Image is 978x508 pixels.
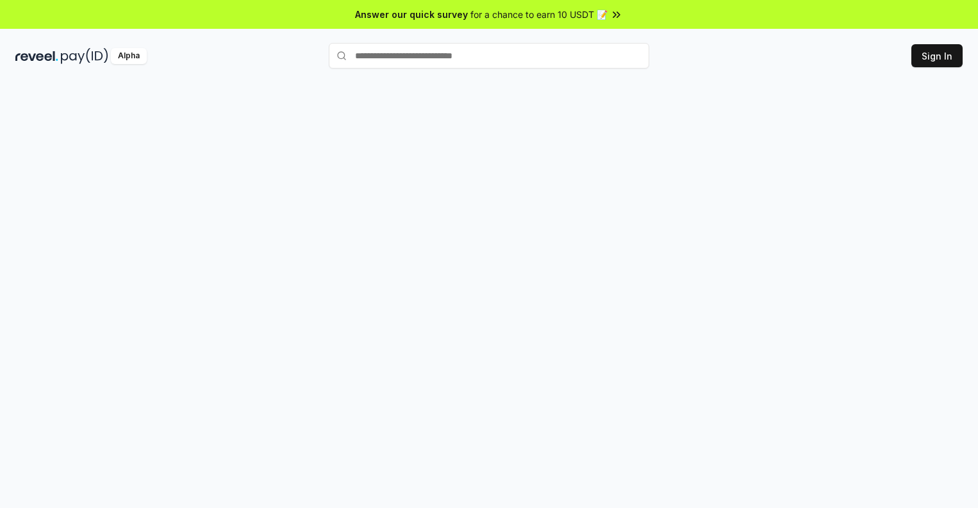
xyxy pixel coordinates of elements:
[15,48,58,64] img: reveel_dark
[61,48,108,64] img: pay_id
[355,8,468,21] span: Answer our quick survey
[111,48,147,64] div: Alpha
[470,8,608,21] span: for a chance to earn 10 USDT 📝
[911,44,963,67] button: Sign In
